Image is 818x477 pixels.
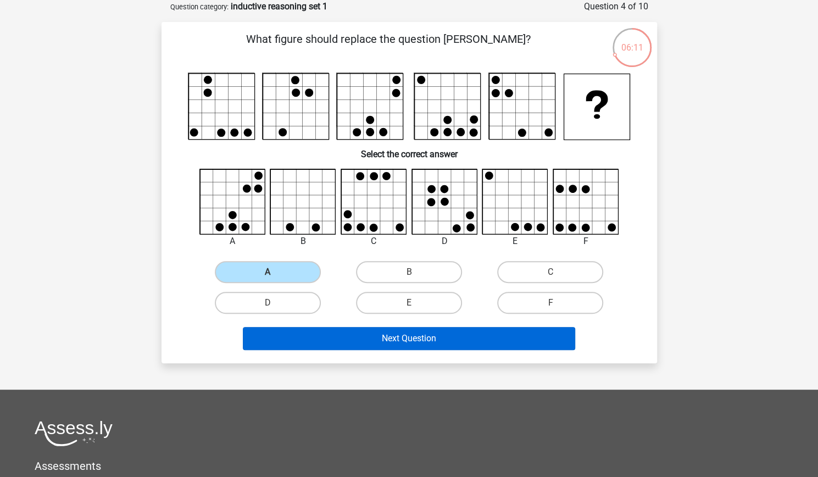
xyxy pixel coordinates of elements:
strong: inductive reasoning set 1 [231,1,327,12]
div: B [261,235,344,248]
small: Question category: [170,3,229,11]
label: C [497,261,603,283]
div: A [191,235,274,248]
div: D [403,235,486,248]
label: B [356,261,462,283]
label: E [356,292,462,314]
div: E [474,235,557,248]
div: F [544,235,627,248]
div: C [332,235,415,248]
h6: Select the correct answer [179,140,639,159]
label: A [215,261,321,283]
button: Next Question [243,327,575,350]
h5: Assessments [35,459,783,473]
img: Assessly logo [35,420,113,446]
div: 06:11 [611,27,653,54]
label: F [497,292,603,314]
label: D [215,292,321,314]
p: What figure should replace the question [PERSON_NAME]? [179,31,598,64]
